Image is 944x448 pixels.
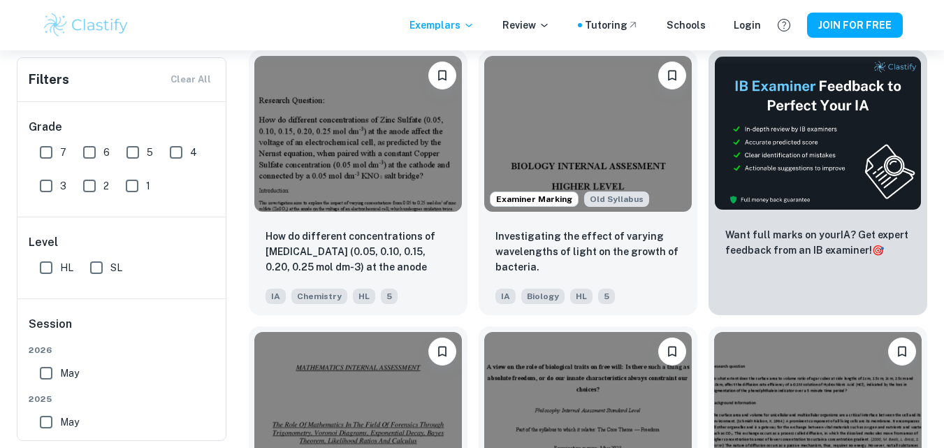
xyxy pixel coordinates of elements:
span: 5 [598,289,615,304]
span: 2025 [29,393,216,405]
span: HL [353,289,375,304]
button: Please log in to bookmark exemplars [658,338,686,366]
a: ThumbnailWant full marks on yourIA? Get expert feedback from an IB examiner! [709,50,927,315]
p: Exemplars [409,17,474,33]
span: 2 [103,178,109,194]
img: Chemistry IA example thumbnail: How do different concentrations of Zinc [254,56,462,212]
span: SL [110,260,122,275]
a: Tutoring [585,17,639,33]
button: Please log in to bookmark exemplars [658,62,686,89]
h6: Level [29,234,216,251]
p: Want full marks on your IA ? Get expert feedback from an IB examiner! [725,227,910,258]
span: 2026 [29,344,216,356]
span: 7 [60,145,66,160]
span: Chemistry [291,289,347,304]
img: Thumbnail [714,56,922,210]
span: Biology [521,289,565,304]
span: 6 [103,145,110,160]
span: Old Syllabus [584,192,649,207]
span: IA [495,289,516,304]
p: How do different concentrations of Zinc Sulfate (0.05, 0.10, 0.15, 0.20, 0.25 mol dm-3) at the an... [266,229,451,276]
a: Please log in to bookmark exemplarsHow do different concentrations of Zinc Sulfate (0.05, 0.10, 0... [249,50,467,315]
h6: Session [29,316,216,344]
img: Clastify logo [42,11,131,39]
span: IA [266,289,286,304]
span: May [60,366,79,381]
a: Schools [667,17,706,33]
button: Please log in to bookmark exemplars [888,338,916,366]
a: Login [734,17,761,33]
button: JOIN FOR FREE [807,13,903,38]
span: 🎯 [872,245,884,256]
span: May [60,414,79,430]
h6: Filters [29,70,69,89]
span: 5 [147,145,153,160]
span: HL [570,289,593,304]
span: HL [60,260,73,275]
button: Please log in to bookmark exemplars [428,338,456,366]
h6: Grade [29,119,216,136]
span: Examiner Marking [491,193,578,205]
img: Biology IA example thumbnail: Investigating the effect of varying wave [484,56,692,212]
p: Investigating the effect of varying wavelengths of light on the growth of bacteria. [495,229,681,275]
button: Please log in to bookmark exemplars [428,62,456,89]
p: Review [502,17,550,33]
span: 4 [190,145,197,160]
a: Examiner MarkingStarting from the May 2025 session, the Biology IA requirements have changed. It'... [479,50,697,315]
div: Starting from the May 2025 session, the Biology IA requirements have changed. It's OK to refer to... [584,192,649,207]
span: 5 [381,289,398,304]
span: 3 [60,178,66,194]
button: Help and Feedback [772,13,796,37]
span: 1 [146,178,150,194]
